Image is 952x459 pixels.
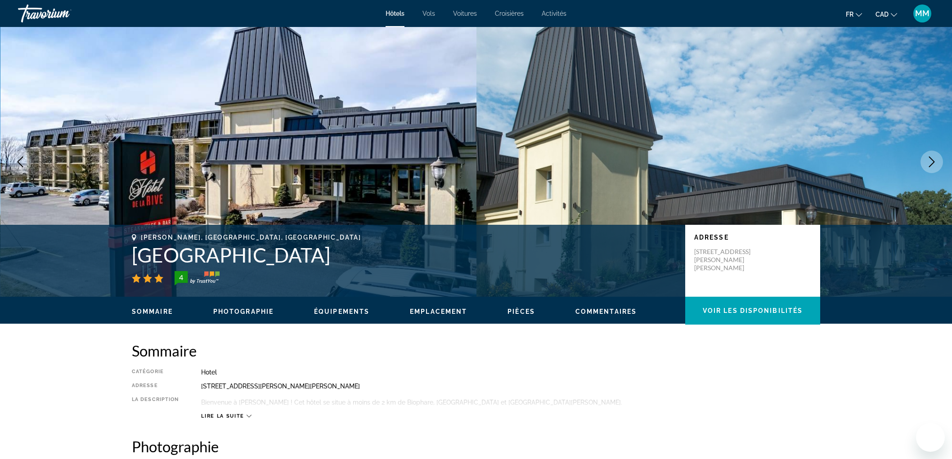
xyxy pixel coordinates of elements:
button: Next image [921,151,943,173]
button: Previous image [9,151,31,173]
div: La description [132,397,179,408]
button: Commentaires [575,307,637,316]
span: Pièces [507,308,535,315]
span: Voir les disponibilités [703,307,803,314]
span: Commentaires [575,308,637,315]
p: Adresse [694,234,811,241]
button: Pièces [507,307,535,316]
button: Emplacement [410,307,467,316]
a: Travorium [18,2,108,25]
button: Voir les disponibilités [685,297,820,325]
span: CAD [876,11,889,18]
h2: Photographie [132,437,820,455]
h2: Sommaire [132,342,820,360]
a: Croisières [495,10,524,17]
div: 4 [172,272,190,283]
span: Emplacement [410,308,467,315]
img: trustyou-badge-hor.svg [175,271,220,285]
p: [STREET_ADDRESS][PERSON_NAME][PERSON_NAME] [694,248,766,272]
span: Sommaire [132,308,173,315]
button: Lire la suite [201,413,251,419]
a: Hôtels [386,10,404,17]
span: fr [846,11,853,18]
span: [PERSON_NAME], [GEOGRAPHIC_DATA], [GEOGRAPHIC_DATA] [141,234,361,241]
iframe: Bouton de lancement de la fenêtre de messagerie [916,423,945,452]
span: MM [915,9,930,18]
button: Change currency [876,8,897,21]
button: Équipements [314,307,369,316]
a: Vols [422,10,435,17]
button: Photographie [213,307,274,316]
button: User Menu [911,4,934,23]
span: Équipements [314,308,369,315]
button: Sommaire [132,307,173,316]
span: Photographie [213,308,274,315]
h1: [GEOGRAPHIC_DATA] [132,243,676,267]
div: Adresse [132,383,179,390]
a: Activités [542,10,566,17]
span: Lire la suite [201,413,244,419]
div: Catégorie [132,369,179,376]
div: Hotel [201,369,820,376]
div: [STREET_ADDRESS][PERSON_NAME][PERSON_NAME] [201,383,820,390]
button: Change language [846,8,862,21]
a: Voitures [453,10,477,17]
